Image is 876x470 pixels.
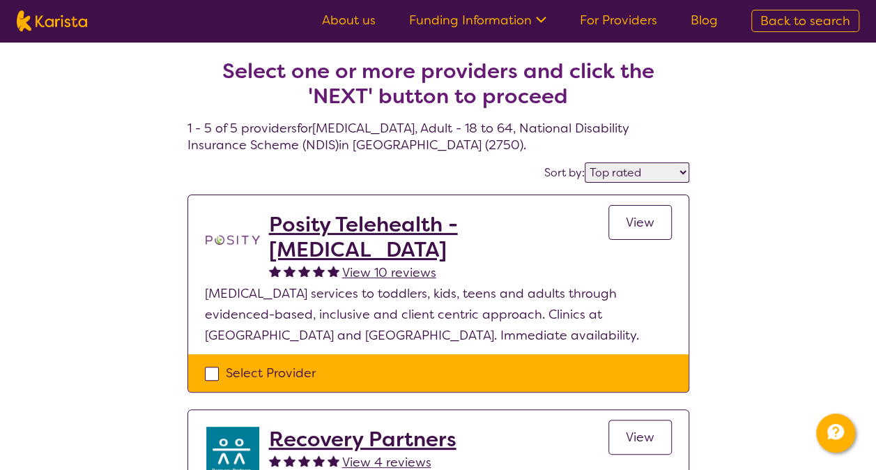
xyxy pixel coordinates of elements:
a: Posity Telehealth - [MEDICAL_DATA] [269,212,608,262]
img: fullstar [269,265,281,277]
a: Back to search [751,10,859,32]
a: Blog [691,12,718,29]
img: fullstar [328,455,339,467]
img: Karista logo [17,10,87,31]
a: View [608,420,672,455]
img: t1bslo80pcylnzwjhndq.png [205,212,261,268]
img: fullstar [298,265,310,277]
img: fullstar [328,265,339,277]
button: Channel Menu [816,414,855,453]
label: Sort by: [544,165,585,180]
img: fullstar [298,455,310,467]
span: View [626,429,654,446]
a: Recovery Partners [269,427,456,452]
a: View 10 reviews [342,262,436,283]
a: About us [322,12,376,29]
p: [MEDICAL_DATA] services to toddlers, kids, teens and adults through evidenced-based, inclusive an... [205,283,672,346]
a: For Providers [580,12,657,29]
img: fullstar [269,455,281,467]
span: View 10 reviews [342,264,436,281]
img: fullstar [313,455,325,467]
img: fullstar [284,455,295,467]
img: fullstar [313,265,325,277]
a: View [608,205,672,240]
h4: 1 - 5 of 5 providers for [MEDICAL_DATA] , Adult - 18 to 64 , National Disability Insurance Scheme... [187,25,689,153]
span: View [626,214,654,231]
img: fullstar [284,265,295,277]
span: Back to search [760,13,850,29]
a: Funding Information [409,12,546,29]
h2: Select one or more providers and click the 'NEXT' button to proceed [204,59,673,109]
